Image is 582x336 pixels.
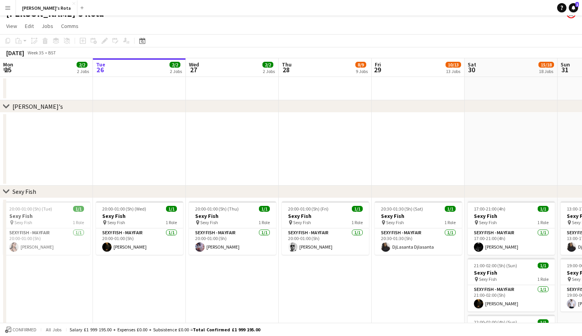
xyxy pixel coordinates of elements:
[25,23,34,30] span: Edit
[537,219,549,225] span: 1 Role
[14,219,32,225] span: Sexy Fish
[262,62,273,68] span: 2/2
[189,228,276,255] app-card-role: SEXY FISH - MAYFAIR1/120:00-01:00 (5h)[PERSON_NAME]
[44,327,63,333] span: All jobs
[282,61,292,68] span: Thu
[3,228,90,255] app-card-role: SEXY FISH - MAYFAIR1/120:00-01:00 (5h)[PERSON_NAME]
[166,219,177,225] span: 1 Role
[102,206,146,212] span: 20:00-01:00 (5h) (Wed)
[352,206,363,212] span: 1/1
[70,327,260,333] div: Salary £1 999 195.00 + Expenses £0.00 + Subsistence £0.00 =
[3,21,20,31] a: View
[468,61,476,68] span: Sat
[42,23,53,30] span: Jobs
[351,219,363,225] span: 1 Role
[6,23,17,30] span: View
[263,68,275,74] div: 2 Jobs
[375,201,462,255] app-job-card: 20:30-01:30 (5h) (Sat)1/1Sexy Fish Sexy Fish1 RoleSEXY FISH - MAYFAIR1/120:30-01:30 (5h)DjLasanta...
[166,206,177,212] span: 1/1
[3,212,90,219] h3: Sexy Fish
[189,212,276,219] h3: Sexy Fish
[3,61,13,68] span: Mon
[575,2,579,7] span: 1
[375,212,462,219] h3: Sexy Fish
[446,68,461,74] div: 13 Jobs
[468,228,555,255] app-card-role: SEXY FISH - MAYFAIR1/117:00-21:00 (4h)[PERSON_NAME]
[468,258,555,312] app-job-card: 21:00-02:00 (5h) (Sun)1/1Sexy Fish Sexy Fish1 RoleSEXY FISH - MAYFAIR1/121:00-02:00 (5h)[PERSON_N...
[95,65,105,74] span: 26
[6,49,24,57] div: [DATE]
[539,68,554,74] div: 18 Jobs
[22,21,37,31] a: Edit
[96,201,183,255] app-job-card: 20:00-01:00 (5h) (Wed)1/1Sexy Fish Sexy Fish1 RoleSEXY FISH - MAYFAIR1/120:00-01:00 (5h)[PERSON_N...
[474,206,505,212] span: 17:00-21:00 (4h)
[356,68,368,74] div: 9 Jobs
[468,285,555,312] app-card-role: SEXY FISH - MAYFAIR1/121:00-02:00 (5h)[PERSON_NAME]
[170,68,182,74] div: 2 Jobs
[281,65,292,74] span: 28
[537,276,549,282] span: 1 Role
[107,219,125,225] span: Sexy Fish
[170,62,180,68] span: 2/2
[559,65,570,74] span: 31
[2,65,13,74] span: 25
[61,23,79,30] span: Comms
[538,319,549,325] span: 1/1
[468,212,555,219] h3: Sexy Fish
[538,206,549,212] span: 1/1
[288,206,329,212] span: 20:00-01:00 (5h) (Fri)
[375,228,462,255] app-card-role: SEXY FISH - MAYFAIR1/120:30-01:30 (5h)DjLasanta Djlasanta
[4,326,38,334] button: Confirmed
[3,201,90,255] app-job-card: 20:00-01:00 (5h) (Tue)1/1Sexy Fish Sexy Fish1 RoleSEXY FISH - MAYFAIR1/120:00-01:00 (5h)[PERSON_N...
[479,276,497,282] span: Sexy Fish
[282,201,369,255] app-job-card: 20:00-01:00 (5h) (Fri)1/1Sexy Fish Sexy Fish1 RoleSEXY FISH - MAYFAIR1/120:00-01:00 (5h)[PERSON_N...
[468,201,555,255] app-job-card: 17:00-21:00 (4h)1/1Sexy Fish Sexy Fish1 RoleSEXY FISH - MAYFAIR1/117:00-21:00 (4h)[PERSON_NAME]
[193,327,260,333] span: Total Confirmed £1 999 195.00
[96,228,183,255] app-card-role: SEXY FISH - MAYFAIR1/120:00-01:00 (5h)[PERSON_NAME]
[561,61,570,68] span: Sun
[9,206,52,212] span: 20:00-01:00 (5h) (Tue)
[12,103,63,110] div: [PERSON_NAME]'s
[12,188,36,195] div: Sexy Fish
[468,269,555,276] h3: Sexy Fish
[474,319,517,325] span: 22:00-02:00 (4h) (Sun)
[16,0,77,16] button: [PERSON_NAME]'s Rota
[259,219,270,225] span: 1 Role
[446,62,461,68] span: 10/13
[195,206,239,212] span: 20:00-01:00 (5h) (Thu)
[188,65,199,74] span: 27
[189,201,276,255] app-job-card: 20:00-01:00 (5h) (Thu)1/1Sexy Fish Sexy Fish1 RoleSEXY FISH - MAYFAIR1/120:00-01:00 (5h)[PERSON_N...
[282,228,369,255] app-card-role: SEXY FISH - MAYFAIR1/120:00-01:00 (5h)[PERSON_NAME]
[77,62,87,68] span: 2/2
[189,61,199,68] span: Wed
[96,61,105,68] span: Tue
[538,263,549,268] span: 1/1
[381,206,423,212] span: 20:30-01:30 (5h) (Sat)
[259,206,270,212] span: 1/1
[12,327,37,333] span: Confirmed
[474,263,517,268] span: 21:00-02:00 (5h) (Sun)
[479,219,497,225] span: Sexy Fish
[48,50,56,56] div: BST
[282,212,369,219] h3: Sexy Fish
[73,219,84,225] span: 1 Role
[96,212,183,219] h3: Sexy Fish
[26,50,45,56] span: Week 35
[375,61,381,68] span: Fri
[569,3,578,12] a: 1
[77,68,89,74] div: 2 Jobs
[200,219,218,225] span: Sexy Fish
[445,206,456,212] span: 1/1
[444,219,456,225] span: 1 Role
[38,21,56,31] a: Jobs
[467,65,476,74] span: 30
[538,62,554,68] span: 15/18
[386,219,404,225] span: Sexy Fish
